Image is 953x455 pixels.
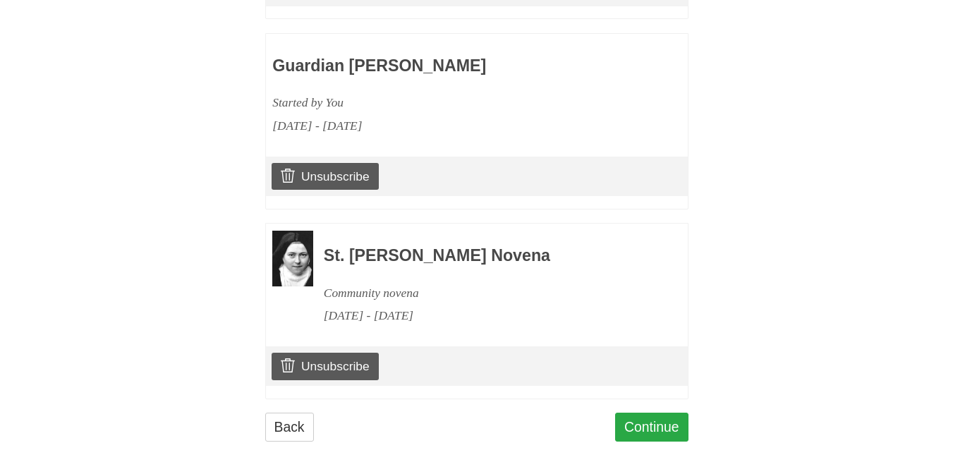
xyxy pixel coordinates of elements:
div: Community novena [324,281,650,305]
div: [DATE] - [DATE] [272,114,598,138]
div: Started by You [272,91,598,114]
h3: Guardian [PERSON_NAME] [272,57,598,75]
a: Unsubscribe [272,163,378,190]
h3: St. [PERSON_NAME] Novena [324,247,650,265]
a: Back [265,413,314,442]
img: Novena image [272,231,313,287]
a: Unsubscribe [272,353,378,380]
a: Continue [615,413,688,442]
div: [DATE] - [DATE] [324,304,650,327]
